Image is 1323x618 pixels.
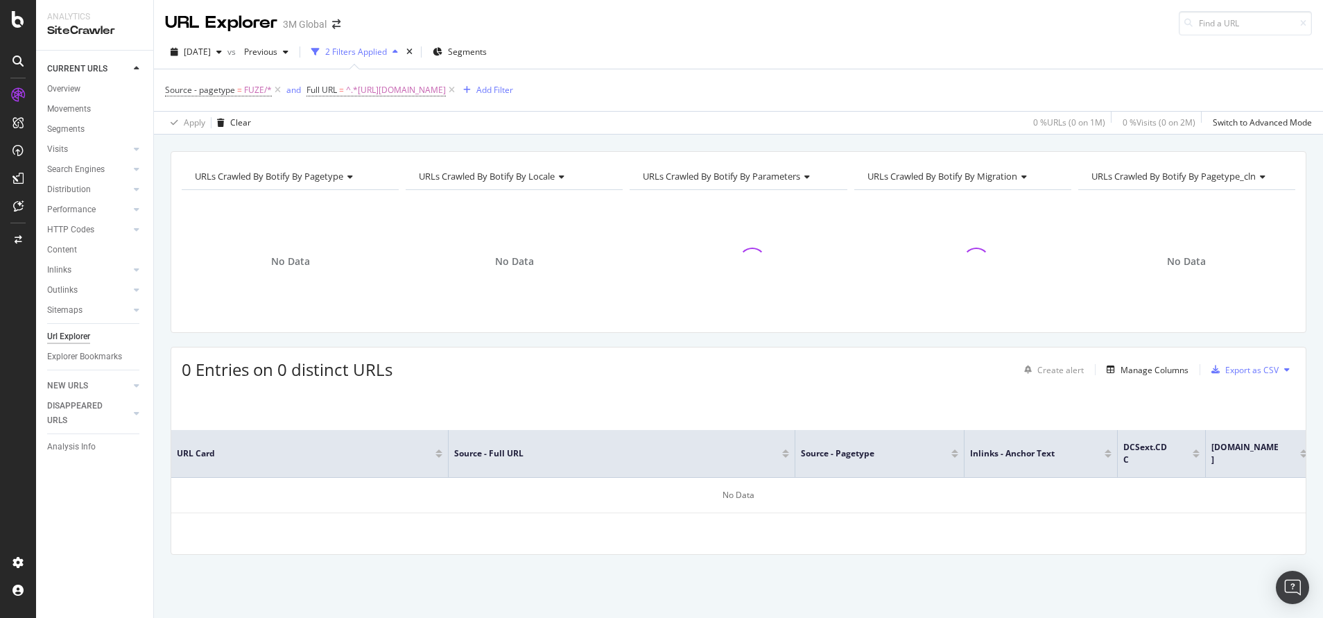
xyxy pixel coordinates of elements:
span: Source - Full URL [454,447,761,460]
button: 2 Filters Applied [306,41,404,63]
h4: URLs Crawled By Botify By pagetype [192,165,386,187]
a: HTTP Codes [47,223,130,237]
span: DCSext.CDC [1123,441,1172,466]
div: 2 Filters Applied [325,46,387,58]
a: CURRENT URLS [47,62,130,76]
div: Open Intercom Messenger [1276,571,1309,604]
div: Switch to Advanced Mode [1213,117,1312,128]
div: Analysis Info [47,440,96,454]
span: Full URL [306,84,337,96]
div: Search Engines [47,162,105,177]
span: = [339,84,344,96]
div: 0 % Visits ( 0 on 2M ) [1123,117,1195,128]
div: Sitemaps [47,303,83,318]
div: 3M Global [283,17,327,31]
button: Add Filter [458,82,513,98]
a: Sitemaps [47,303,130,318]
div: and [286,84,301,96]
span: Source - pagetype [801,447,931,460]
div: Performance [47,203,96,217]
button: Switch to Advanced Mode [1207,112,1312,134]
span: URLs Crawled By Botify By parameters [643,170,800,182]
div: Segments [47,122,85,137]
span: = [237,84,242,96]
div: Apply [184,117,205,128]
div: Add Filter [476,84,513,96]
span: URLs Crawled By Botify By pagetype_cln [1091,170,1256,182]
div: Export as CSV [1225,364,1279,376]
a: Content [47,243,144,257]
input: Find a URL [1179,11,1312,35]
button: Export as CSV [1206,359,1279,381]
div: Clear [230,117,251,128]
div: Url Explorer [47,329,90,344]
div: NEW URLS [47,379,88,393]
div: SiteCrawler [47,23,142,39]
span: ^.*[URL][DOMAIN_NAME] [346,80,446,100]
a: NEW URLS [47,379,130,393]
a: Url Explorer [47,329,144,344]
div: Manage Columns [1121,364,1188,376]
div: Inlinks [47,263,71,277]
span: 0 Entries on 0 distinct URLs [182,358,392,381]
div: No Data [171,478,1306,513]
div: arrow-right-arrow-left [332,19,340,29]
div: CURRENT URLS [47,62,107,76]
span: URL Card [177,447,432,460]
div: Movements [47,102,91,117]
span: FUZE/* [244,80,272,100]
h4: URLs Crawled By Botify By pagetype_cln [1089,165,1283,187]
a: Explorer Bookmarks [47,350,144,364]
a: DISAPPEARED URLS [47,399,130,428]
span: Segments [448,46,487,58]
span: URLs Crawled By Botify By locale [419,170,555,182]
span: No Data [1167,255,1206,268]
span: URLs Crawled By Botify By migration [867,170,1017,182]
div: Analytics [47,11,142,23]
h4: URLs Crawled By Botify By locale [416,165,610,187]
div: times [404,45,415,59]
a: Distribution [47,182,130,197]
a: Analysis Info [47,440,144,454]
span: No Data [271,255,310,268]
span: No Data [495,255,534,268]
h4: URLs Crawled By Botify By parameters [640,165,834,187]
h4: URLs Crawled By Botify By migration [865,165,1059,187]
span: Source - pagetype [165,84,235,96]
div: Explorer Bookmarks [47,350,122,364]
a: Movements [47,102,144,117]
span: vs [227,46,239,58]
button: Clear [211,112,251,134]
span: [DOMAIN_NAME] [1211,441,1279,466]
a: Outlinks [47,283,130,298]
a: Search Engines [47,162,130,177]
button: Segments [427,41,492,63]
div: 0 % URLs ( 0 on 1M ) [1033,117,1105,128]
a: Segments [47,122,144,137]
div: Content [47,243,77,257]
a: Inlinks [47,263,130,277]
button: Manage Columns [1101,361,1188,378]
div: Outlinks [47,283,78,298]
button: Apply [165,112,205,134]
a: Visits [47,142,130,157]
span: 2025 Aug. 3rd [184,46,211,58]
button: Previous [239,41,294,63]
a: Overview [47,82,144,96]
a: Performance [47,203,130,217]
div: URL Explorer [165,11,277,35]
span: URLs Crawled By Botify By pagetype [195,170,343,182]
button: and [286,83,301,96]
span: Previous [239,46,277,58]
div: Distribution [47,182,91,197]
button: Create alert [1019,359,1084,381]
div: Overview [47,82,80,96]
div: Create alert [1037,364,1084,376]
span: Inlinks - Anchor Text [970,447,1084,460]
div: Visits [47,142,68,157]
div: HTTP Codes [47,223,94,237]
button: [DATE] [165,41,227,63]
div: DISAPPEARED URLS [47,399,117,428]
